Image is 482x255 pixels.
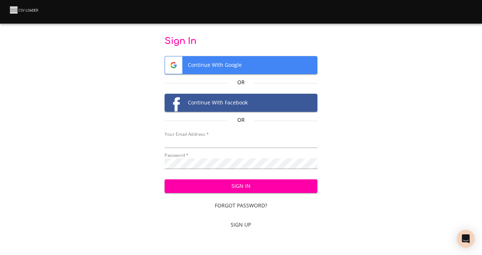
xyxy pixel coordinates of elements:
[228,79,254,86] p: Or
[165,218,317,232] a: Sign Up
[165,179,317,193] button: Sign In
[165,94,317,112] button: Facebook logoContinue With Facebook
[165,56,182,74] img: Google logo
[165,94,182,111] img: Facebook logo
[168,201,314,210] span: Forgot Password?
[228,116,254,124] p: Or
[171,182,311,191] span: Sign In
[9,5,40,15] img: CSV Loader
[165,35,317,47] p: Sign In
[165,199,317,213] a: Forgot Password?
[165,153,189,158] label: Password
[165,56,317,74] button: Google logoContinue With Google
[165,56,317,74] span: Continue With Google
[165,94,317,111] span: Continue With Facebook
[457,230,475,248] div: Open Intercom Messenger
[165,132,209,137] label: Your Email Address
[168,220,314,230] span: Sign Up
